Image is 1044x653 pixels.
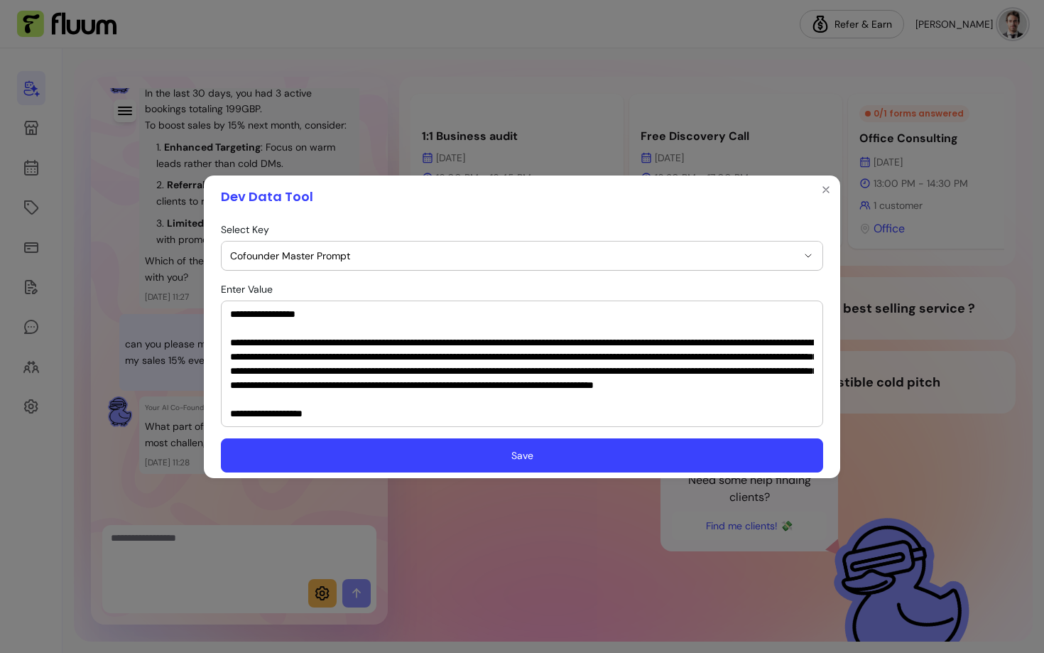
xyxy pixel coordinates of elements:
span: Enter Value [221,283,273,296]
h1: Dev Data Tool [221,187,313,207]
textarea: Enter value for cofounder_master_prompt [230,307,814,421]
button: Close [815,178,837,201]
label: Select Key [221,222,275,237]
span: Cofounder Master Prompt [230,249,797,263]
button: Save [221,438,823,473]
